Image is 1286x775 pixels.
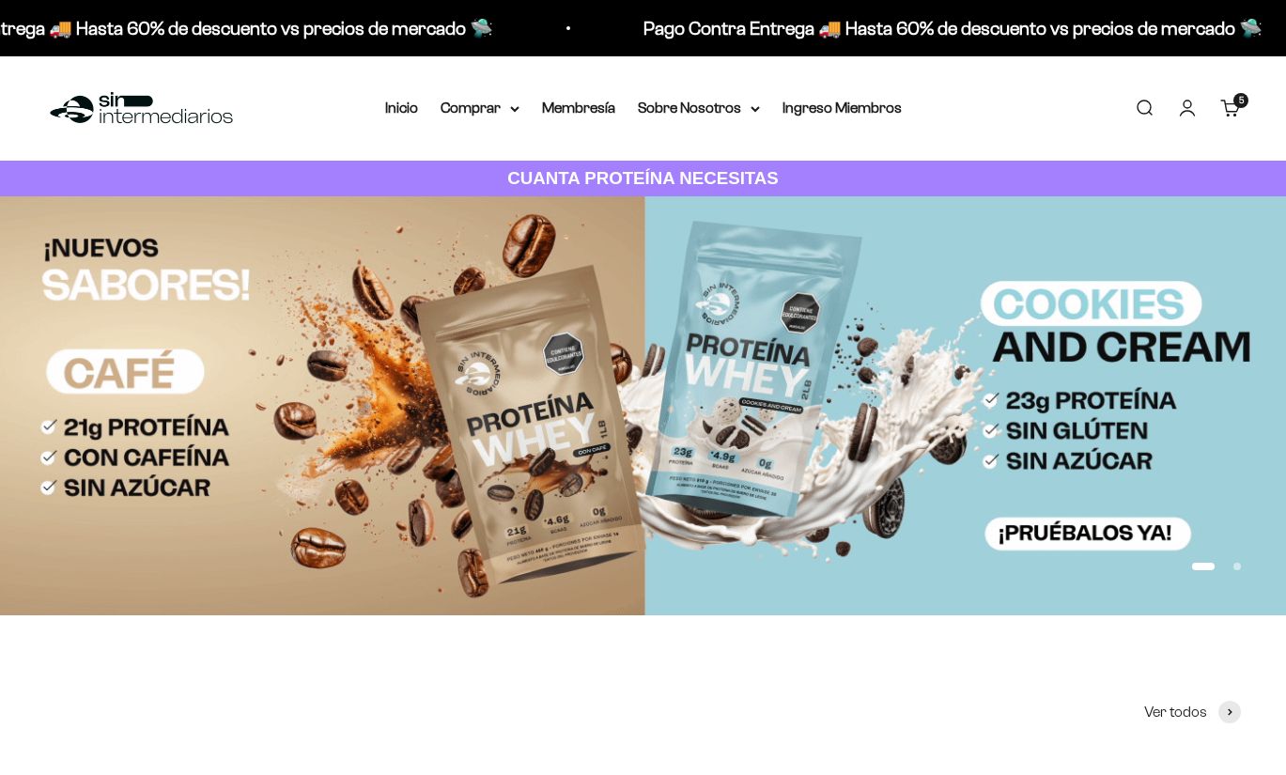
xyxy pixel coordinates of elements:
[782,100,902,116] a: Ingreso Miembros
[542,100,615,116] a: Membresía
[1239,96,1244,105] span: 5
[507,168,779,188] strong: CUANTA PROTEÍNA NECESITAS
[1144,700,1241,724] a: Ver todos
[441,96,519,120] summary: Comprar
[638,96,760,120] summary: Sobre Nosotros
[1144,700,1207,724] span: Ver todos
[641,13,1260,43] p: Pago Contra Entrega 🚚 Hasta 60% de descuento vs precios de mercado 🛸
[385,100,418,116] a: Inicio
